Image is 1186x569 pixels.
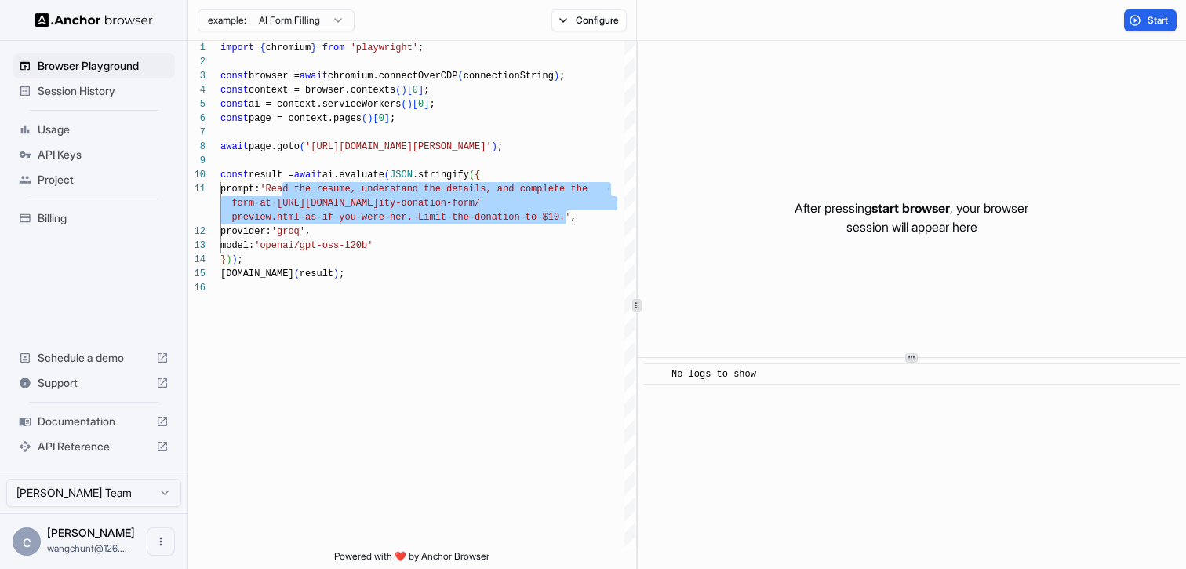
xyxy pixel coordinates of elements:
[13,370,175,396] div: Support
[379,198,481,209] span: ity-donation-form/
[395,85,401,96] span: (
[260,42,265,53] span: {
[220,268,294,279] span: [DOMAIN_NAME]
[554,71,559,82] span: )
[38,83,169,99] span: Session History
[13,78,175,104] div: Session History
[322,170,384,181] span: ai.evaluate
[1148,14,1170,27] span: Start
[271,226,305,237] span: 'groq'
[38,350,150,366] span: Schedule a demo
[401,99,406,110] span: (
[188,41,206,55] div: 1
[220,141,249,152] span: await
[188,83,206,97] div: 4
[418,42,424,53] span: ;
[249,170,294,181] span: result =
[226,254,231,265] span: )
[254,240,373,251] span: 'openai/gpt-oss-120b'
[188,55,206,69] div: 2
[300,268,333,279] span: result
[551,9,628,31] button: Configure
[418,99,424,110] span: 0
[13,206,175,231] div: Billing
[188,126,206,140] div: 7
[497,141,503,152] span: ;
[871,200,950,216] span: start browser
[47,542,127,554] span: wangchunf@126.com
[188,97,206,111] div: 5
[188,140,206,154] div: 8
[305,141,492,152] span: '[URL][DOMAIN_NAME][PERSON_NAME]'
[294,170,322,181] span: await
[795,199,1028,236] p: After pressing , your browser session will appear here
[220,170,249,181] span: const
[38,122,169,137] span: Usage
[38,414,150,429] span: Documentation
[424,99,429,110] span: ]
[300,71,328,82] span: await
[220,226,271,237] span: provider:
[188,281,206,295] div: 16
[407,85,413,96] span: [
[384,170,390,181] span: (
[362,113,367,124] span: (
[469,170,475,181] span: (
[390,113,395,124] span: ;
[339,268,344,279] span: ;
[220,240,254,251] span: model:
[671,369,756,380] span: No logs to show
[13,409,175,434] div: Documentation
[311,42,316,53] span: }
[379,113,384,124] span: 0
[542,184,588,195] span: lete the
[305,226,311,237] span: ,
[220,254,226,265] span: }
[652,367,660,382] span: ​
[424,85,429,96] span: ;
[220,184,260,195] span: prompt:
[413,170,469,181] span: .stringify
[390,170,413,181] span: JSON
[188,111,206,126] div: 6
[38,439,150,454] span: API Reference
[249,113,362,124] span: page = context.pages
[147,527,175,556] button: Open menu
[1124,9,1177,31] button: Start
[13,167,175,192] div: Project
[351,42,418,53] span: 'playwright'
[249,141,300,152] span: page.goto
[401,85,406,96] span: )
[220,99,249,110] span: const
[13,434,175,459] div: API Reference
[231,212,514,223] span: preview.html as if you were her. Limit the donatio
[220,85,249,96] span: const
[328,71,458,82] span: chromium.connectOverCDP
[238,254,243,265] span: ;
[373,113,378,124] span: [
[300,141,305,152] span: (
[231,198,378,209] span: form at [URL][DOMAIN_NAME]
[429,99,435,110] span: ;
[188,154,206,168] div: 9
[13,117,175,142] div: Usage
[464,71,554,82] span: connectionString
[492,141,497,152] span: )
[220,71,249,82] span: const
[260,184,542,195] span: 'Read the resume, understand the details, and comp
[188,224,206,239] div: 12
[35,13,153,27] img: Anchor Logo
[188,182,206,196] div: 11
[38,58,169,74] span: Browser Playground
[559,71,565,82] span: ;
[220,42,254,53] span: import
[475,170,480,181] span: {
[208,14,246,27] span: example:
[294,268,300,279] span: (
[13,527,41,556] div: c
[266,42,311,53] span: chromium
[249,99,401,110] span: ai = context.serviceWorkers
[188,267,206,281] div: 15
[249,85,395,96] span: context = browser.contexts
[38,147,169,162] span: API Keys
